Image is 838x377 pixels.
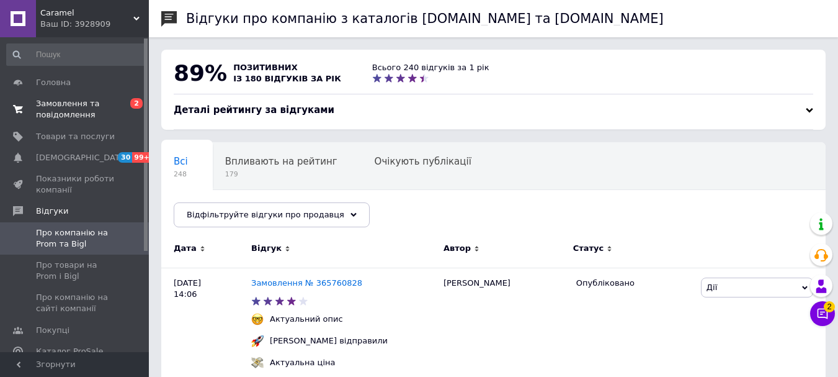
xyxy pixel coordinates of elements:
span: Про товари на Prom і Bigl [36,260,115,282]
img: :money_with_wings: [251,357,264,369]
span: Товари та послуги [36,131,115,142]
span: Про компанію на Prom та Bigl [36,227,115,250]
span: позитивних [233,63,298,72]
span: 99+ [132,152,153,163]
div: Актуальна ціна [267,357,338,368]
div: Актуальний опис [267,314,346,325]
div: Опубліковані без коментаря [161,190,324,237]
input: Пошук [6,43,146,66]
span: Статус [573,243,604,254]
span: із 180 відгуків за рік [233,74,341,83]
span: Впливають на рейтинг [225,156,337,167]
div: Деталі рейтингу за відгуками [174,104,813,117]
img: :rocket: [251,335,264,347]
span: Замовлення та повідомлення [36,98,115,120]
span: Опубліковані без комен... [174,203,300,214]
a: Замовлення № 365760828 [251,278,362,288]
span: 248 [174,170,188,179]
span: Деталі рейтингу за відгуками [174,104,334,116]
span: 30 [118,152,132,163]
span: 2 [130,98,143,109]
span: Покупці [36,325,69,336]
span: Головна [36,77,71,88]
span: 2 [824,299,835,310]
span: Дата [174,243,197,254]
div: [PERSON_NAME] відправили [267,335,391,347]
button: Чат з покупцем2 [810,301,835,326]
span: Сaramel [40,7,133,19]
span: Всі [174,156,188,167]
span: Про компанію на сайті компанії [36,292,115,314]
span: Дії [707,283,717,292]
span: 179 [225,170,337,179]
span: Відгуки [36,206,68,217]
span: 89% [174,60,227,86]
span: Відгук [251,243,282,254]
span: Показники роботи компанії [36,173,115,196]
span: Очікують публікації [375,156,471,167]
span: Автор [444,243,471,254]
img: :nerd_face: [251,313,264,325]
h1: Відгуки про компанію з каталогів [DOMAIN_NAME] та [DOMAIN_NAME] [186,11,664,26]
div: Опубліковано [576,278,692,289]
span: Відфільтруйте відгуки про продавця [187,210,344,219]
div: Всього 240 відгуків за 1 рік [372,62,489,73]
span: [DEMOGRAPHIC_DATA] [36,152,128,163]
div: Ваш ID: 3928909 [40,19,149,30]
span: Каталог ProSale [36,346,103,357]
